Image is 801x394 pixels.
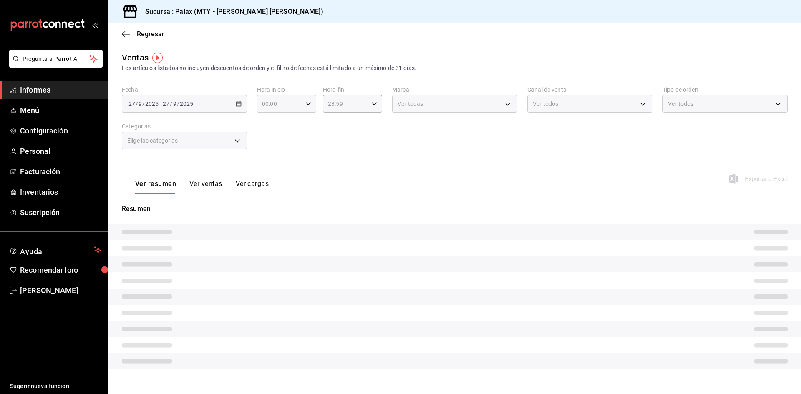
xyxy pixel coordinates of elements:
input: -- [162,100,170,107]
font: Sucursal: Palax (MTY - [PERSON_NAME] [PERSON_NAME]) [145,8,323,15]
font: Informes [20,85,50,94]
font: Ventas [122,53,149,63]
font: [PERSON_NAME] [20,286,78,295]
font: Ver cargas [236,180,269,188]
font: Ver ventas [189,180,222,188]
button: Regresar [122,30,164,38]
font: / [177,100,179,107]
font: Canal de venta [527,86,567,93]
font: Ver todos [668,100,693,107]
input: ---- [179,100,194,107]
font: Inventarios [20,188,58,196]
font: - [160,100,161,107]
font: Personal [20,147,50,156]
font: Configuración [20,126,68,135]
font: / [170,100,172,107]
font: Ver todas [398,100,423,107]
font: Elige las categorías [127,137,178,144]
font: Recomendar loro [20,266,78,274]
button: Pregunta a Parrot AI [9,50,103,68]
input: -- [128,100,136,107]
font: Marca [392,86,409,93]
font: Hora fin [323,86,344,93]
font: Facturación [20,167,60,176]
input: ---- [145,100,159,107]
font: / [136,100,138,107]
a: Pregunta a Parrot AI [6,60,103,69]
font: Tipo de orden [662,86,698,93]
input: -- [173,100,177,107]
font: Ver todos [533,100,558,107]
font: / [142,100,145,107]
font: Los artículos listados no incluyen descuentos de orden y el filtro de fechas está limitado a un m... [122,65,416,71]
button: abrir_cajón_menú [92,22,98,28]
font: Fecha [122,86,138,93]
font: Resumen [122,205,151,213]
div: pestañas de navegación [135,179,269,194]
font: Suscripción [20,208,60,217]
font: Ver resumen [135,180,176,188]
font: Pregunta a Parrot AI [23,55,79,62]
img: Marcador de información sobre herramientas [152,53,163,63]
font: Hora inicio [257,86,285,93]
font: Sugerir nueva función [10,383,69,389]
font: Categorías [122,123,151,130]
font: Menú [20,106,40,115]
font: Regresar [137,30,164,38]
font: Ayuda [20,247,43,256]
input: -- [138,100,142,107]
